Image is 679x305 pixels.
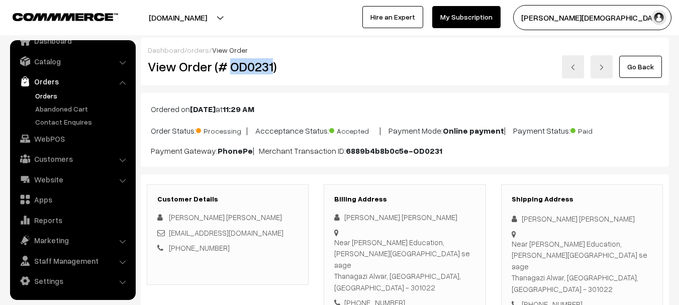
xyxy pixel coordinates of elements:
img: COMMMERCE [13,13,118,21]
a: Abandoned Cart [33,104,132,114]
img: right-arrow.png [599,64,605,70]
a: Marketing [13,231,132,249]
div: Near [PERSON_NAME] Education, [PERSON_NAME][GEOGRAPHIC_DATA] se aage Thanagazi Alwar, [GEOGRAPHIC... [512,238,652,295]
span: [PERSON_NAME] [PERSON_NAME] [169,213,282,222]
a: Orders [33,90,132,101]
a: My Subscription [432,6,501,28]
div: [PERSON_NAME] [PERSON_NAME] [512,213,652,225]
div: [PERSON_NAME] [PERSON_NAME] [334,212,475,223]
b: Online payment [443,126,504,136]
h3: Customer Details [157,195,298,204]
span: Processing [196,123,246,136]
span: Paid [570,123,621,136]
a: WebPOS [13,130,132,148]
a: [PHONE_NUMBER] [169,243,230,252]
a: Hire an Expert [362,6,423,28]
button: [DOMAIN_NAME] [114,5,242,30]
p: Payment Gateway: | Merchant Transaction ID: [151,145,659,157]
img: left-arrow.png [570,64,576,70]
span: View Order [212,46,248,54]
button: [PERSON_NAME][DEMOGRAPHIC_DATA] [513,5,671,30]
a: Contact Enquires [33,117,132,127]
a: Go Back [619,56,662,78]
p: Ordered on at [151,103,659,115]
a: Reports [13,211,132,229]
a: Catalog [13,52,132,70]
h2: View Order (# OD0231) [148,59,309,74]
a: Settings [13,272,132,290]
h3: Billing Address [334,195,475,204]
b: 6889b4b8b0c5e-OD0231 [346,146,442,156]
b: PhonePe [218,146,253,156]
a: Apps [13,190,132,209]
a: Website [13,170,132,188]
a: Orders [13,72,132,90]
a: Customers [13,150,132,168]
span: Accepted [329,123,379,136]
a: Staff Management [13,252,132,270]
a: Dashboard [148,46,184,54]
h3: Shipping Address [512,195,652,204]
div: / / [148,45,662,55]
a: [EMAIL_ADDRESS][DOMAIN_NAME] [169,228,283,237]
a: Dashboard [13,32,132,50]
b: 11:29 AM [223,104,254,114]
a: orders [187,46,209,54]
a: COMMMERCE [13,10,101,22]
p: Order Status: | Accceptance Status: | Payment Mode: | Payment Status: [151,123,659,137]
b: [DATE] [190,104,216,114]
div: Near [PERSON_NAME] Education, [PERSON_NAME][GEOGRAPHIC_DATA] se aage Thanagazi Alwar, [GEOGRAPHIC... [334,237,475,293]
img: user [651,10,666,25]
